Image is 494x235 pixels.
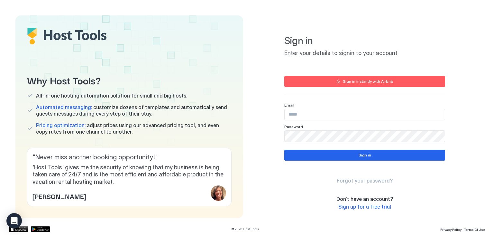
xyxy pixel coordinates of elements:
span: Sign in [284,35,445,47]
span: " Never miss another booking opportunity! " [32,153,226,161]
span: 'Host Tools' gives me the security of knowing that my business is being taken care of 24/7 and is... [32,164,226,186]
button: Sign in instantly with Airbnb [284,76,445,87]
a: Privacy Policy [440,226,462,232]
div: Sign in instantly with Airbnb [343,79,393,84]
div: profile [211,185,226,201]
input: Input Field [285,131,445,142]
span: Privacy Policy [440,228,462,231]
input: Input Field [285,109,445,120]
span: © 2025 Host Tools [231,227,259,231]
span: customize dozens of templates and automatically send guests messages during every step of their s... [36,104,232,117]
span: [PERSON_NAME] [32,191,86,201]
span: Pricing optimization: [36,122,86,128]
div: Sign in [359,152,371,158]
span: Automated messaging: [36,104,92,110]
span: Don't have an account? [336,196,393,202]
span: Password [284,124,303,129]
span: Enter your details to signin to your account [284,50,445,57]
span: adjust prices using our advanced pricing tool, and even copy rates from one channel to another. [36,122,232,135]
span: Email [284,103,294,108]
span: All-in-one hosting automation solution for small and big hosts. [36,92,187,99]
a: App Store [9,226,28,232]
button: Sign in [284,150,445,161]
a: Terms Of Use [464,226,485,232]
span: Terms Of Use [464,228,485,231]
a: Google Play Store [31,226,50,232]
a: Forgot your password? [337,177,393,184]
span: Why Host Tools? [27,73,232,87]
a: Sign up for a free trial [338,203,391,210]
div: Open Intercom Messenger [6,213,22,229]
